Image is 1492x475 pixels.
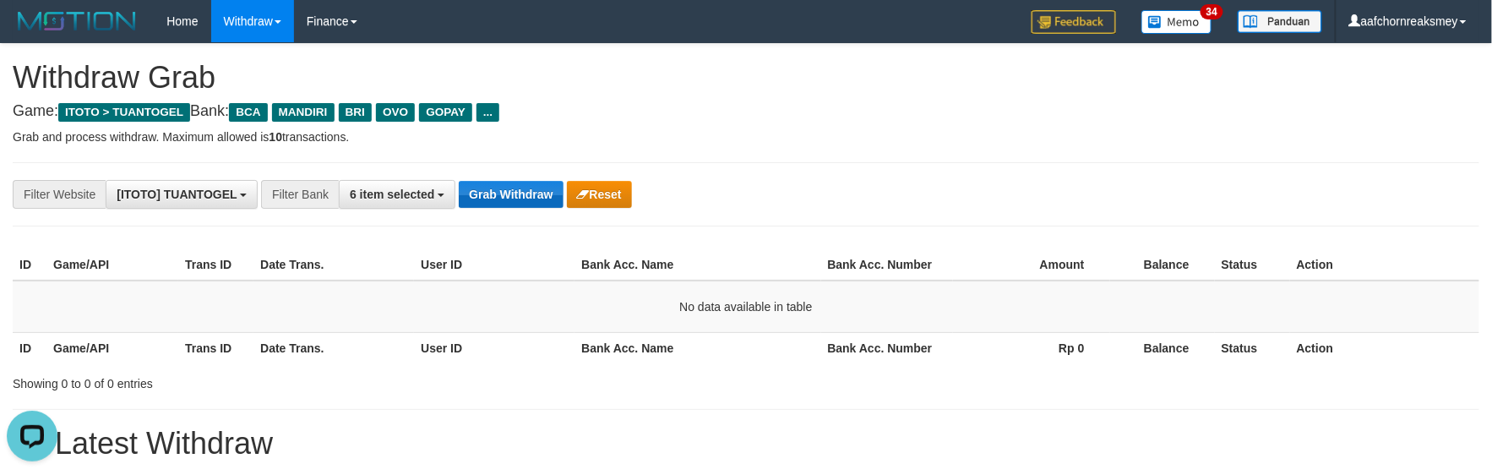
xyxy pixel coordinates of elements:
th: User ID [414,249,574,281]
span: 6 item selected [350,188,434,201]
th: Date Trans. [253,249,414,281]
button: Grab Withdraw [459,181,563,208]
th: Amount [953,249,1110,281]
th: Trans ID [178,332,253,363]
span: BCA [229,103,267,122]
button: [ITOTO] TUANTOGEL [106,180,258,209]
span: ITOTO > TUANTOGEL [58,103,190,122]
h4: Game: Bank: [13,103,1479,120]
strong: 10 [269,130,282,144]
th: User ID [414,332,574,363]
th: ID [13,332,46,363]
h1: 15 Latest Withdraw [13,427,1479,461]
th: Bank Acc. Number [821,249,953,281]
th: Status [1215,332,1290,363]
th: Game/API [46,249,178,281]
span: ... [476,103,499,122]
span: BRI [339,103,372,122]
th: Game/API [46,332,178,363]
th: Bank Acc. Name [574,249,820,281]
th: ID [13,249,46,281]
span: GOPAY [419,103,472,122]
th: Trans ID [178,249,253,281]
span: MANDIRI [272,103,335,122]
span: [ITOTO] TUANTOGEL [117,188,237,201]
th: Status [1215,249,1290,281]
span: 34 [1201,4,1223,19]
div: Filter Website [13,180,106,209]
img: Button%20Memo.svg [1141,10,1212,34]
th: Date Trans. [253,332,414,363]
td: No data available in table [13,281,1479,333]
th: Bank Acc. Number [821,332,953,363]
img: Feedback.jpg [1032,10,1116,34]
img: panduan.png [1238,10,1322,33]
th: Bank Acc. Name [574,332,820,363]
div: Showing 0 to 0 of 0 entries [13,369,609,392]
div: Filter Bank [261,180,339,209]
th: Action [1290,332,1479,363]
th: Balance [1110,332,1215,363]
button: 6 item selected [339,180,455,209]
button: Reset [567,181,632,208]
span: OVO [376,103,415,122]
button: Open LiveChat chat widget [7,7,57,57]
th: Action [1290,249,1479,281]
th: Rp 0 [953,332,1110,363]
img: MOTION_logo.png [13,8,141,34]
th: Balance [1110,249,1215,281]
p: Grab and process withdraw. Maximum allowed is transactions. [13,128,1479,145]
h1: Withdraw Grab [13,61,1479,95]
